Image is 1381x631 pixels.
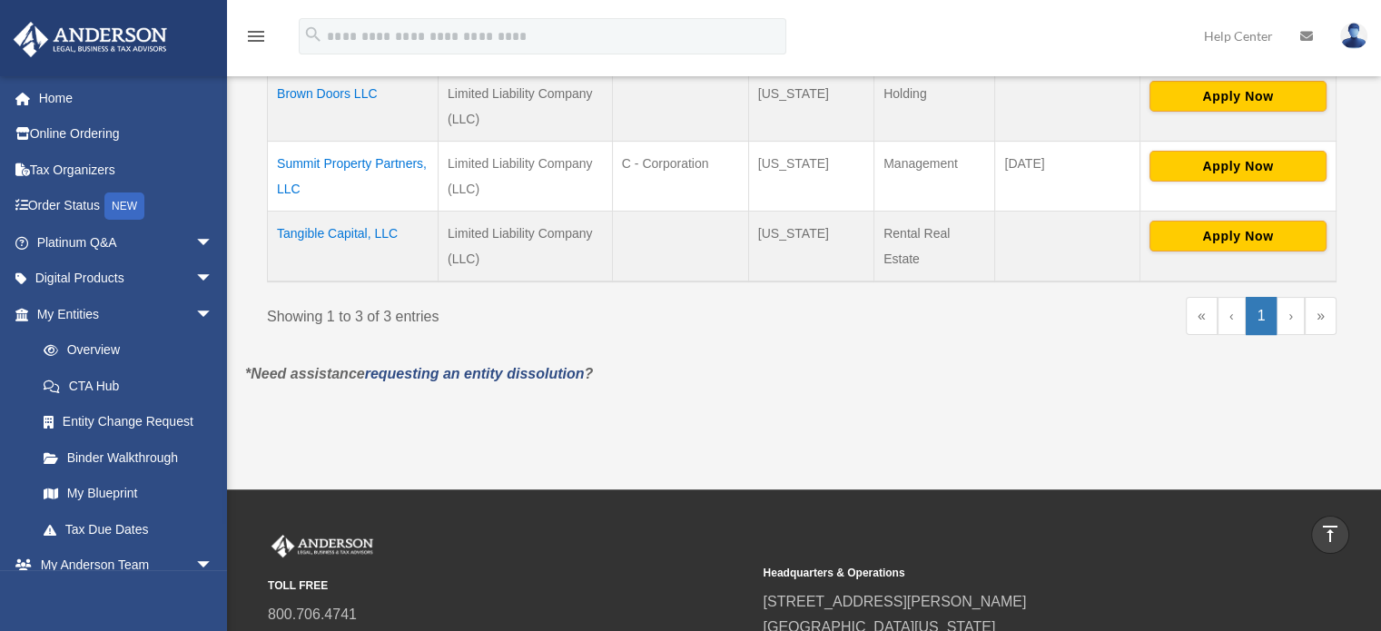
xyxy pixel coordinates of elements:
td: [US_STATE] [748,71,873,142]
td: Holding [874,71,995,142]
a: Tax Organizers [13,152,241,188]
span: arrow_drop_down [195,261,232,298]
a: First [1186,297,1218,335]
td: Brown Doors LLC [268,71,439,142]
span: arrow_drop_down [195,296,232,333]
a: Platinum Q&Aarrow_drop_down [13,224,241,261]
small: TOLL FREE [268,577,750,596]
button: Apply Now [1149,151,1327,182]
a: menu [245,32,267,47]
td: [US_STATE] [748,211,873,281]
td: Tangible Capital, LLC [268,211,439,281]
td: Limited Liability Company (LLC) [439,141,613,211]
a: vertical_align_top [1311,516,1349,554]
div: NEW [104,192,144,220]
a: My Anderson Teamarrow_drop_down [13,547,241,584]
td: [US_STATE] [748,141,873,211]
img: Anderson Advisors Platinum Portal [8,22,173,57]
a: Entity Change Request [25,404,232,440]
a: CTA Hub [25,368,232,404]
a: My Blueprint [25,476,232,512]
i: menu [245,25,267,47]
td: [DATE] [995,141,1140,211]
em: *Need assistance ? [245,366,593,381]
img: User Pic [1340,23,1367,49]
td: Summit Property Partners, LLC [268,141,439,211]
button: Apply Now [1149,221,1327,251]
a: Digital Productsarrow_drop_down [13,261,241,297]
td: Limited Liability Company (LLC) [439,71,613,142]
a: Overview [25,332,222,369]
a: Online Ordering [13,116,241,153]
td: Management [874,141,995,211]
a: 800.706.4741 [268,606,357,622]
a: Order StatusNEW [13,188,241,225]
a: Tax Due Dates [25,511,232,547]
a: Previous [1218,297,1246,335]
a: [STREET_ADDRESS][PERSON_NAME] [763,594,1026,609]
td: Rental Real Estate [874,211,995,281]
td: Limited Liability Company (LLC) [439,211,613,281]
a: requesting an entity dissolution [365,366,585,381]
div: Showing 1 to 3 of 3 entries [267,297,788,330]
i: vertical_align_top [1319,523,1341,545]
td: C - Corporation [612,141,748,211]
a: My Entitiesarrow_drop_down [13,296,232,332]
i: search [303,25,323,44]
span: arrow_drop_down [195,547,232,585]
span: arrow_drop_down [195,224,232,261]
img: Anderson Advisors Platinum Portal [268,535,377,558]
a: Next [1277,297,1305,335]
a: 1 [1246,297,1277,335]
a: Home [13,80,241,116]
button: Apply Now [1149,81,1327,112]
a: Last [1305,297,1337,335]
a: Binder Walkthrough [25,439,232,476]
small: Headquarters & Operations [763,564,1245,583]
